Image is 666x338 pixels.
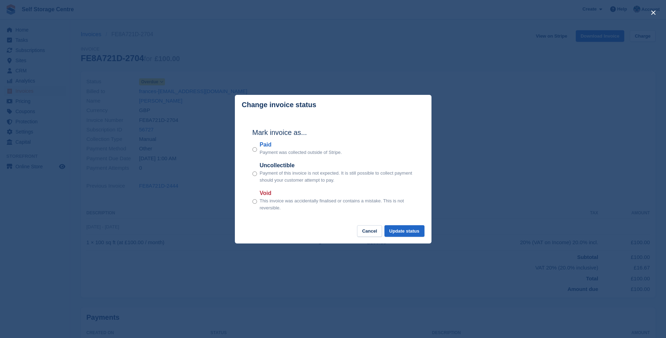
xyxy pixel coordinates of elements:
p: Payment of this invoice is not expected. It is still possible to collect payment should your cust... [260,170,414,183]
button: Cancel [357,225,382,237]
label: Void [260,189,414,197]
p: Payment was collected outside of Stripe. [260,149,342,156]
button: close [648,7,659,18]
label: Paid [260,141,342,149]
p: Change invoice status [242,101,316,109]
label: Uncollectible [260,161,414,170]
h2: Mark invoice as... [252,127,414,138]
p: This invoice was accidentally finalised or contains a mistake. This is not reversible. [260,197,414,211]
button: Update status [384,225,424,237]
